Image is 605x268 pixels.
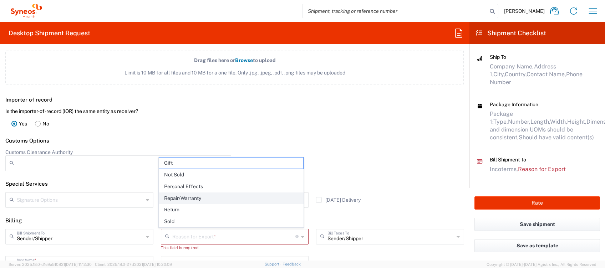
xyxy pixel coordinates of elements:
span: [DATE] 11:12:30 [65,262,92,267]
span: Not Sold [159,169,303,180]
div: This field is required [161,244,309,251]
h2: Customs Options [5,137,49,144]
div: Is the importer-of-record (IOR) the same entity as receiver? [5,108,226,114]
span: [PERSON_NAME] [504,8,545,14]
span: Sold [159,216,303,227]
span: Length, [530,118,550,125]
span: Copyright © [DATE]-[DATE] Agistix Inc., All Rights Reserved [487,261,596,268]
span: Should have valid content(s) [519,134,594,141]
h2: Shipment Checklist [476,29,546,37]
label: No [31,117,53,131]
span: Package 1: [490,110,513,125]
span: Incoterms, [490,166,518,172]
span: [DATE] 10:20:09 [143,262,172,267]
span: Type, [493,118,508,125]
span: to upload [253,57,276,63]
h2: Special Services [5,180,48,187]
label: Customs Clearance Authority [5,149,73,155]
h2: Billing [5,217,22,224]
span: Height, [567,118,586,125]
h2: Importer of record [5,96,52,103]
span: Drag files here or [194,57,235,63]
span: Ship To [490,54,506,60]
span: Limit is 10 MB for all files and 10 MB for a one file. Only .jpg, .jpeg, .pdf, .png files may be ... [21,69,448,77]
button: Rate [474,196,600,210]
span: Personal Effects [159,181,303,192]
span: Width, [550,118,567,125]
label: [DATE] Delivery [316,197,361,203]
h2: Desktop Shipment Request [9,29,90,37]
span: Contact Name, [527,71,566,78]
span: Reason for Export [518,166,566,172]
label: Yes [7,117,31,131]
span: Return [159,204,303,215]
span: Package Information [490,102,538,107]
span: Gift [159,158,303,169]
button: Save shipment [474,218,600,231]
span: Browse [235,57,253,63]
a: Support [265,262,283,266]
span: Company Name, [490,63,534,70]
span: Country, [505,71,527,78]
span: Repair/Warranty [159,193,303,204]
span: Bill Shipment To [490,157,526,163]
span: Server: 2025.18.0-d1e9a510831 [9,262,92,267]
span: City, [493,71,505,78]
input: Shipment, tracking or reference number [302,4,487,18]
span: Number, [508,118,530,125]
a: Feedback [283,262,301,266]
span: Client: 2025.18.0-27d3021 [95,262,172,267]
button: Save as template [474,239,600,252]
